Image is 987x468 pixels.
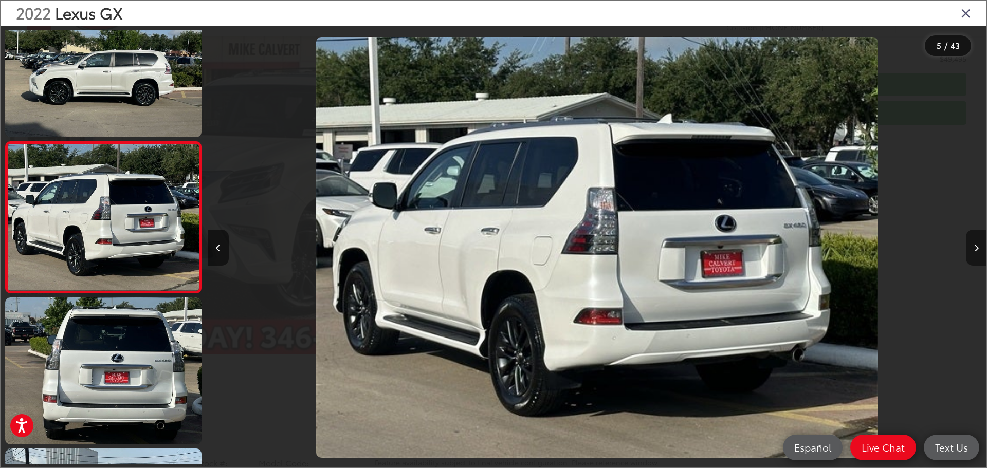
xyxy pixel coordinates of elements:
[850,435,916,460] a: Live Chat
[55,2,123,24] span: Lexus GX
[930,441,973,454] span: Text Us
[16,2,51,24] span: 2022
[856,441,910,454] span: Live Chat
[943,42,948,49] span: /
[208,37,986,458] div: 2022 Lexus GX 460 4
[961,6,971,20] i: Close gallery
[924,435,979,460] a: Text Us
[6,144,200,290] img: 2022 Lexus GX 460
[966,230,986,266] button: Next image
[3,296,203,446] img: 2022 Lexus GX 460
[783,435,843,460] a: Español
[951,40,960,51] span: 43
[937,40,941,51] span: 5
[316,37,878,458] img: 2022 Lexus GX 460
[789,441,836,454] span: Español
[208,230,229,266] button: Previous image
